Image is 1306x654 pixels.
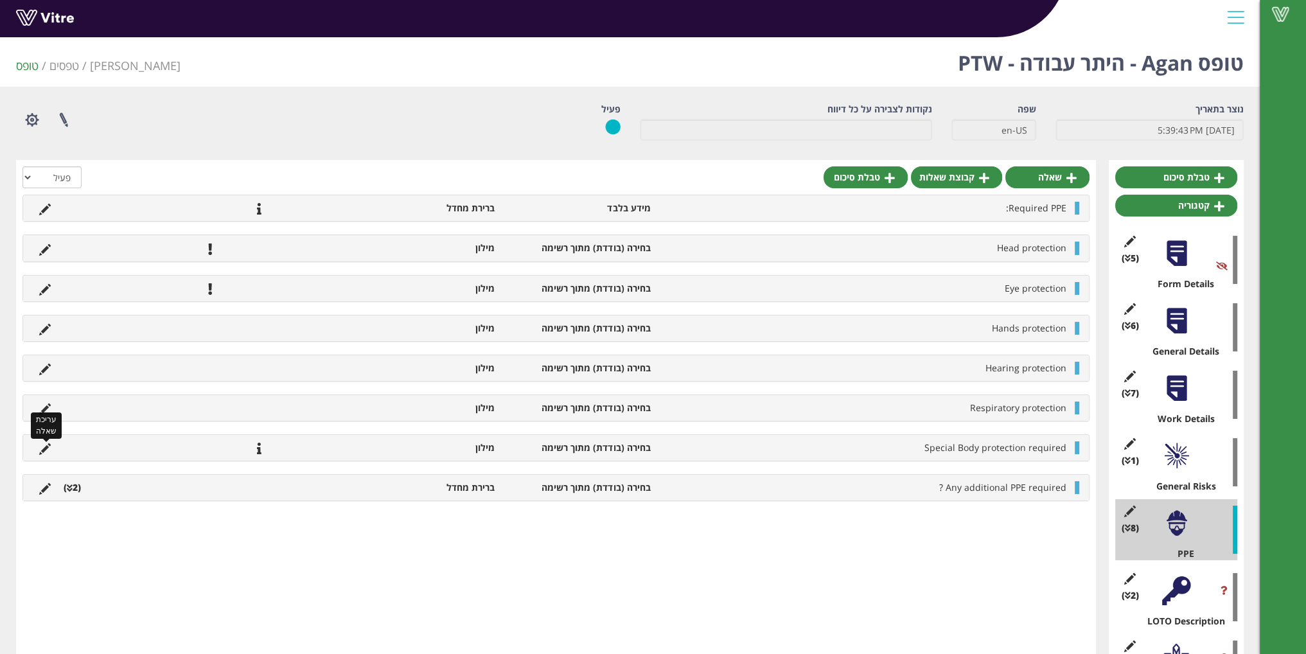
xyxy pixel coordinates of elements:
[997,242,1066,254] span: Head protection
[1115,166,1237,188] a: טבלת סיכום
[1122,252,1139,265] span: (5 )
[345,481,501,494] li: ברירת מחדל
[345,441,501,454] li: מילון
[824,166,908,188] a: טבלת סיכום
[1122,522,1139,535] span: (8 )
[1006,202,1066,214] span: Required PPE:
[1115,195,1237,217] a: קטגוריה
[970,402,1066,414] span: Respiratory protection
[1125,278,1237,290] div: Form Details
[31,412,62,438] div: עריכת שאלה
[16,58,49,75] li: טופס
[501,282,657,295] li: בחירה (בודדת) מתוך רשימה
[345,322,501,335] li: מילון
[501,402,657,414] li: בחירה (בודדת) מתוך רשימה
[958,32,1244,87] h1: טופס Agan - היתר עבודה - PTW
[1122,319,1139,332] span: (6 )
[501,242,657,254] li: בחירה (בודדת) מתוך רשימה
[49,58,79,73] a: טפסים
[1122,589,1139,602] span: (2 )
[1018,103,1036,116] label: שפה
[1122,454,1139,467] span: (1 )
[1125,345,1237,358] div: General Details
[1122,387,1139,400] span: (7 )
[992,322,1066,334] span: Hands protection
[90,58,181,73] span: 379
[1125,480,1237,493] div: General Risks
[345,202,501,215] li: ברירת מחדל
[345,362,501,375] li: מילון
[501,362,657,375] li: בחירה (בודדת) מתוך רשימה
[501,441,657,454] li: בחירה (בודדת) מתוך רשימה
[345,402,501,414] li: מילון
[985,362,1066,374] span: Hearing protection
[1196,103,1244,116] label: נוצר בתאריך
[1125,615,1237,628] div: LOTO Description
[501,322,657,335] li: בחירה (בודדת) מתוך רשימה
[57,481,87,494] li: (2 )
[827,103,932,116] label: נקודות לצבירה על כל דיווח
[1005,282,1066,294] span: Eye protection
[501,481,657,494] li: בחירה (בודדת) מתוך רשימה
[1125,412,1237,425] div: Work Details
[911,166,1002,188] a: קבוצת שאלות
[605,119,621,135] img: yes
[601,103,621,116] label: פעיל
[924,441,1066,454] span: Special Body protection required
[345,282,501,295] li: מילון
[345,242,501,254] li: מילון
[1005,166,1090,188] a: שאלה
[939,481,1066,493] span: Any additional PPE required ?
[501,202,657,215] li: מידע בלבד
[1125,547,1237,560] div: PPE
